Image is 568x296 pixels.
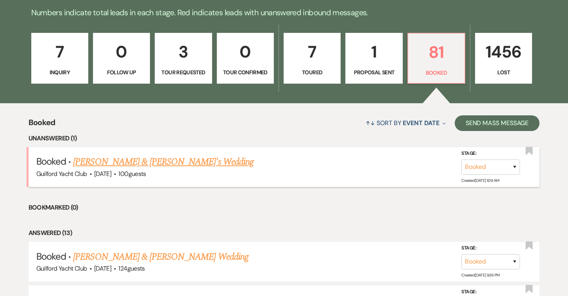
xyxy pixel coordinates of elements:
span: Created: [DATE] 1:09 AM [461,178,499,183]
p: 0 [222,39,269,65]
p: 7 [36,39,83,65]
a: 1456Lost [475,33,532,84]
p: Tour Requested [160,68,207,77]
a: 3Tour Requested [155,33,212,84]
p: 0 [98,39,145,65]
span: Booked [29,117,55,133]
li: Bookmarked (0) [29,203,540,213]
label: Stage: [461,149,520,158]
p: 7 [289,39,336,65]
span: [DATE] [94,170,111,178]
button: Sort By Event Date [363,113,448,133]
p: Toured [289,68,336,77]
span: Created: [DATE] 9:36 PM [461,273,499,278]
p: 1456 [480,39,527,65]
a: 1Proposal Sent [345,33,402,84]
span: Booked [36,155,66,167]
a: 81Booked [407,33,465,84]
span: Guilford Yacht Club [36,170,87,178]
p: Numbers indicate total leads in each stage. Red indicates leads with unanswered inbound messages. [3,6,565,19]
span: Booked [36,250,66,262]
a: [PERSON_NAME] & [PERSON_NAME]'s Wedding [73,155,254,169]
label: Stage: [461,287,520,296]
a: 0Tour Confirmed [217,33,274,84]
p: Follow Up [98,68,145,77]
span: [DATE] [94,264,111,273]
p: 81 [413,39,460,65]
li: Unanswered (1) [29,133,540,144]
p: 3 [160,39,207,65]
p: Booked [413,68,460,77]
button: Send Mass Message [455,115,540,131]
span: Guilford Yacht Club [36,264,87,273]
a: 7Toured [284,33,341,84]
a: 0Follow Up [93,33,150,84]
span: 124 guests [118,264,145,273]
span: ↑↓ [366,119,375,127]
a: [PERSON_NAME] & [PERSON_NAME] Wedding [73,250,248,264]
p: Lost [480,68,527,77]
p: Tour Confirmed [222,68,269,77]
p: 1 [350,39,397,65]
span: 100 guests [118,170,146,178]
label: Stage: [461,244,520,253]
li: Answered (13) [29,228,540,238]
span: Event Date [403,119,439,127]
p: Inquiry [36,68,83,77]
p: Proposal Sent [350,68,397,77]
a: 7Inquiry [31,33,88,84]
